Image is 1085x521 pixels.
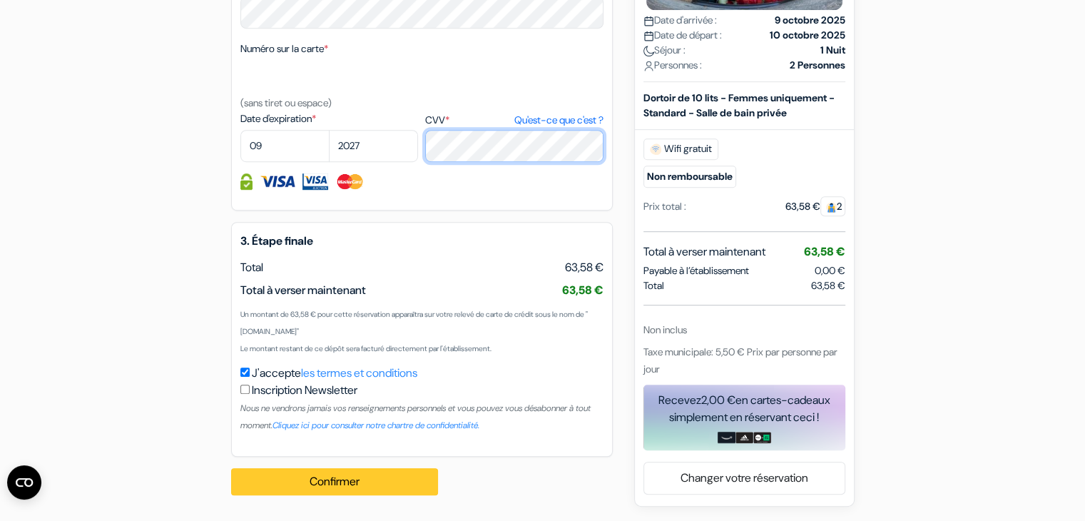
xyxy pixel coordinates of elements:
img: free_wifi.svg [650,143,661,155]
span: Date d'arrivée : [643,13,717,28]
small: Non remboursable [643,166,736,188]
label: Inscription Newsletter [252,382,357,399]
span: Total [643,278,664,293]
strong: 9 octobre 2025 [775,13,845,28]
img: guest.svg [826,202,837,213]
span: 63,58 € [804,244,845,259]
label: Numéro sur la carte [240,41,328,56]
strong: 2 Personnes [790,58,845,73]
span: 2,00 € [701,393,735,408]
span: 63,58 € [565,259,603,276]
div: Prix total : [643,199,686,214]
a: les termes et conditions [301,365,417,380]
span: Personnes : [643,58,702,73]
img: uber-uber-eats-card.png [753,432,771,443]
label: J'accepte [252,365,417,382]
small: Nous ne vendrons jamais vos renseignements personnels et vous pouvez vous désabonner à tout moment. [240,403,591,431]
div: Non inclus [643,323,845,338]
span: 63,58 € [562,283,603,298]
div: 63,58 € [785,199,845,214]
h5: 3. Étape finale [240,234,603,248]
img: calendar.svg [643,16,654,26]
img: user_icon.svg [643,61,654,71]
img: Visa [260,173,295,190]
strong: 1 Nuit [820,43,845,58]
span: 63,58 € [811,278,845,293]
span: Séjour : [643,43,686,58]
img: Information de carte de crédit entièrement encryptée et sécurisée [240,173,253,190]
a: Qu'est-ce que c'est ? [514,113,603,128]
a: Changer votre réservation [644,465,845,492]
span: Date de départ : [643,28,722,43]
a: Cliquez ici pour consulter notre chartre de confidentialité. [272,420,479,431]
img: adidas-card.png [735,432,753,443]
span: Taxe municipale: 5,50 € Prix par personne par jour [643,345,837,375]
span: Total à verser maintenant [240,283,366,298]
img: moon.svg [643,46,654,56]
span: 2 [820,196,845,216]
span: Payable à l’établissement [643,263,749,278]
button: Confirmer [231,468,438,495]
b: Dortoir de 10 lits - Femmes uniquement - Standard - Salle de bain privée [643,91,835,119]
div: Recevez en cartes-cadeaux simplement en réservant ceci ! [643,392,845,426]
span: Total [240,260,263,275]
img: Visa Electron [302,173,328,190]
span: Total à verser maintenant [643,243,765,260]
span: 0,00 € [815,264,845,277]
small: Un montant de 63,58 € pour cette réservation apparaîtra sur votre relevé de carte de crédit sous ... [240,310,588,336]
img: Master Card [335,173,365,190]
small: (sans tiret ou espace) [240,96,332,109]
img: calendar.svg [643,31,654,41]
label: Date d'expiration [240,111,418,126]
small: Le montant restant de ce dépôt sera facturé directement par l'établissement. [240,344,491,353]
button: Ouvrir le widget CMP [7,465,41,500]
img: amazon-card-no-text.png [718,432,735,443]
label: CVV [425,113,603,128]
span: Wifi gratuit [643,138,718,160]
strong: 10 octobre 2025 [770,28,845,43]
